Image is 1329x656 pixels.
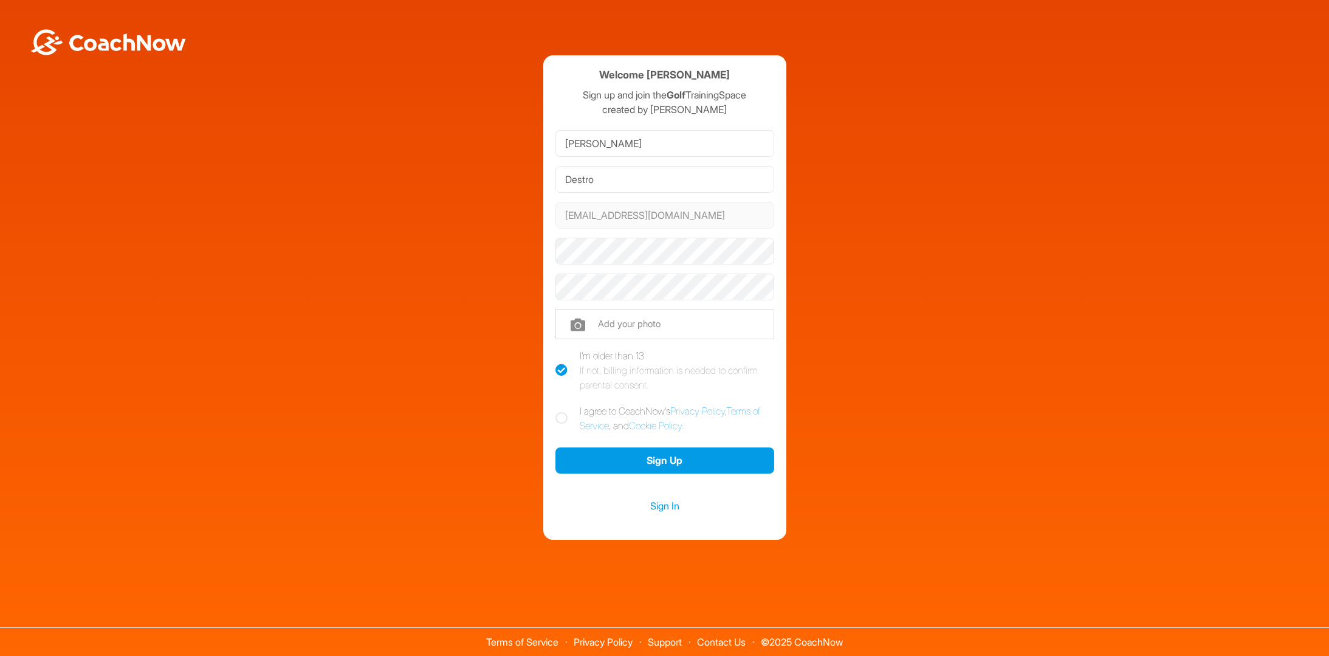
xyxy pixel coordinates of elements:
button: Sign Up [555,447,774,474]
a: Privacy Policy [574,636,633,648]
a: Privacy Policy [670,405,725,417]
span: © 2025 CoachNow [755,628,849,647]
label: I agree to CoachNow's , , and . [555,404,774,433]
img: BwLJSsUCoWCh5upNqxVrqldRgqLPVwmV24tXu5FoVAoFEpwwqQ3VIfuoInZCoVCoTD4vwADAC3ZFMkVEQFDAAAAAElFTkSuQmCC [29,29,187,55]
a: Terms of Service [486,636,558,648]
div: I'm older than 13 [580,348,774,392]
a: Terms of Service [580,405,760,432]
a: Support [648,636,682,648]
div: If not, billing information is needed to confirm parental consent. [580,363,774,392]
a: Contact Us [697,636,746,648]
input: Email [555,202,774,229]
input: Last Name [555,166,774,193]
input: First Name [555,130,774,157]
strong: Golf [667,89,685,101]
p: created by [PERSON_NAME] [555,102,774,117]
a: Sign In [555,498,774,514]
a: Cookie Policy [629,419,682,432]
h4: Welcome [PERSON_NAME] [599,67,730,83]
p: Sign up and join the TrainingSpace [555,88,774,102]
